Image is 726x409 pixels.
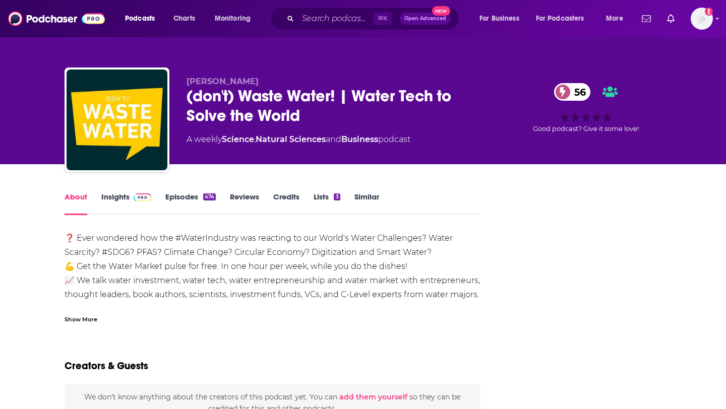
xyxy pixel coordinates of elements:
button: Show profile menu [691,8,713,30]
span: Podcasts [125,12,155,26]
a: Business [341,134,378,144]
a: Credits [273,192,299,215]
img: Podchaser Pro [134,193,151,201]
a: Episodes474 [165,192,216,215]
span: New [432,6,450,16]
span: Charts [173,12,195,26]
span: and [326,134,341,144]
button: add them yourself [339,393,407,401]
span: Good podcast? Give it some love! [533,125,639,132]
a: Natural Sciences [256,134,326,144]
span: For Podcasters [536,12,584,26]
span: Logged in as elliesachs09 [691,8,713,30]
button: open menu [529,11,599,27]
a: About [65,192,87,215]
span: Open Advanced [404,16,446,21]
button: open menu [118,11,168,27]
a: Show notifications dropdown [663,10,679,27]
img: (don't) Waste Water! | Water Tech to Solve the World [67,70,167,170]
span: [PERSON_NAME] [187,77,259,86]
input: Search podcasts, credits, & more... [298,11,373,27]
span: More [606,12,623,26]
a: Lists3 [314,192,340,215]
a: InsightsPodchaser Pro [101,192,151,215]
div: Search podcasts, credits, & more... [280,7,469,30]
span: 56 [564,83,591,101]
button: open menu [208,11,264,27]
a: Show notifications dropdown [638,10,655,27]
button: open menu [472,11,532,27]
span: For Business [479,12,519,26]
a: Charts [167,11,201,27]
img: Podchaser - Follow, Share and Rate Podcasts [8,9,105,28]
a: Science [222,134,254,144]
button: Open AdvancedNew [400,13,451,25]
img: User Profile [691,8,713,30]
a: Similar [354,192,379,215]
span: Monitoring [215,12,251,26]
a: Reviews [230,192,259,215]
div: A weekly podcast [187,133,410,146]
span: ⌘ K [373,12,392,25]
h2: Creators & Guests [65,360,148,372]
svg: Add a profile image [705,8,713,16]
span: , [254,134,256,144]
button: open menu [599,11,636,27]
div: 3 [334,193,340,200]
div: 56Good podcast? Give it some love! [510,77,661,139]
a: 56 [554,83,591,101]
div: 474 [203,193,216,200]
